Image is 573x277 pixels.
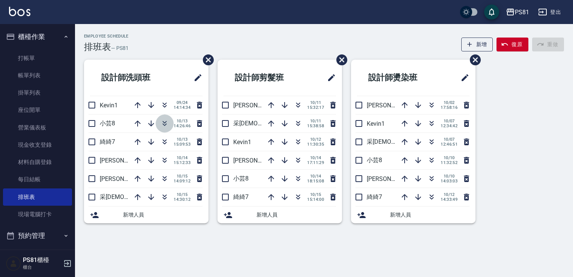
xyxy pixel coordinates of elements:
h2: 設計師燙染班 [357,64,442,91]
span: 10/12 [441,192,457,197]
button: PS81 [503,5,532,20]
span: 11:32:52 [441,160,457,165]
button: 復原 [496,38,528,51]
span: 14:30:12 [174,197,190,202]
h6: — PS81 [111,44,129,52]
span: 刪除班表 [197,49,215,71]
span: Kevin1 [233,138,251,146]
span: 采[DEMOGRAPHIC_DATA]2 [100,193,171,200]
p: 櫃台 [23,264,61,271]
div: PS81 [515,8,529,17]
span: 17:58:16 [441,105,457,110]
div: 新增人員 [351,206,475,223]
span: 修改班表的標題 [322,69,336,87]
a: 打帳單 [3,50,72,67]
span: 采[DEMOGRAPHIC_DATA]2 [233,120,304,127]
span: [PERSON_NAME]3 [100,175,148,182]
span: [PERSON_NAME]6 [367,102,415,109]
span: 12:34:42 [441,123,457,128]
span: 10/10 [441,174,457,179]
span: 18:15:08 [307,179,324,184]
span: 14:03:03 [441,179,457,184]
a: 營業儀表板 [3,119,72,136]
span: Kevin1 [100,102,118,109]
span: 10/15 [307,192,324,197]
span: 新增人員 [123,211,202,219]
a: 每日結帳 [3,171,72,188]
span: 小芸8 [233,175,249,182]
span: 小芸8 [100,120,115,127]
span: 綺綺7 [100,138,115,145]
span: Kevin1 [367,120,385,127]
span: 綺綺7 [367,193,382,200]
a: 掛單列表 [3,84,72,101]
span: 10/11 [307,119,324,123]
span: 15:32:17 [307,105,324,110]
div: 新增人員 [84,206,208,223]
span: 修改班表的標題 [456,69,469,87]
span: 14:33:49 [441,197,457,202]
span: 刪除班表 [464,49,482,71]
span: 新增人員 [256,211,336,219]
span: 綺綺7 [233,193,249,200]
span: 10/07 [441,119,457,123]
span: 10/12 [307,137,324,142]
span: [PERSON_NAME]6 [100,157,148,164]
span: 10/14 [307,174,324,179]
span: 12:46:51 [441,142,457,147]
span: 15:38:58 [307,123,324,128]
span: 14:14:34 [174,105,190,110]
span: 10/13 [174,137,190,142]
a: 材料自購登錄 [3,154,72,171]
button: 新增 [461,38,493,51]
span: 10/02 [441,100,457,105]
span: 09/24 [174,100,190,105]
span: 15:09:53 [174,142,190,147]
a: 現場電腦打卡 [3,206,72,223]
span: 新增人員 [390,211,469,219]
span: [PERSON_NAME]6 [233,157,282,164]
button: 報表及分析 [3,245,72,265]
span: 刪除班表 [331,49,348,71]
span: 14:26:46 [174,123,190,128]
h2: 設計師洗頭班 [90,64,175,91]
span: 11:30:35 [307,142,324,147]
span: 10/15 [174,174,190,179]
a: 座位開單 [3,101,72,119]
span: 10/14 [174,155,190,160]
img: Person [6,256,21,271]
span: 10/13 [174,119,190,123]
span: 14:09:12 [174,179,190,184]
span: 采[DEMOGRAPHIC_DATA]2 [367,138,438,145]
span: [PERSON_NAME]3 [367,175,415,182]
a: 排班表 [3,188,72,206]
span: 10/10 [441,155,457,160]
h3: 排班表 [84,42,111,52]
span: 10/14 [307,155,324,160]
a: 現金收支登錄 [3,136,72,154]
span: 10/11 [307,100,324,105]
span: 15:14:00 [307,197,324,202]
span: 10/07 [441,137,457,142]
span: 15:12:33 [174,160,190,165]
span: 小芸8 [367,157,382,164]
h2: Employee Schedule [84,34,129,39]
button: 登出 [535,5,564,19]
span: 10/15 [174,192,190,197]
span: [PERSON_NAME]3 [233,102,282,109]
button: save [484,5,499,20]
div: 新增人員 [217,206,342,223]
button: 預約管理 [3,226,72,245]
span: 修改班表的標題 [189,69,202,87]
h2: 設計師剪髮班 [223,64,309,91]
a: 帳單列表 [3,67,72,84]
span: 17:11:29 [307,160,324,165]
button: 櫃檯作業 [3,27,72,47]
h5: PS81櫃檯 [23,256,61,264]
img: Logo [9,7,30,16]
